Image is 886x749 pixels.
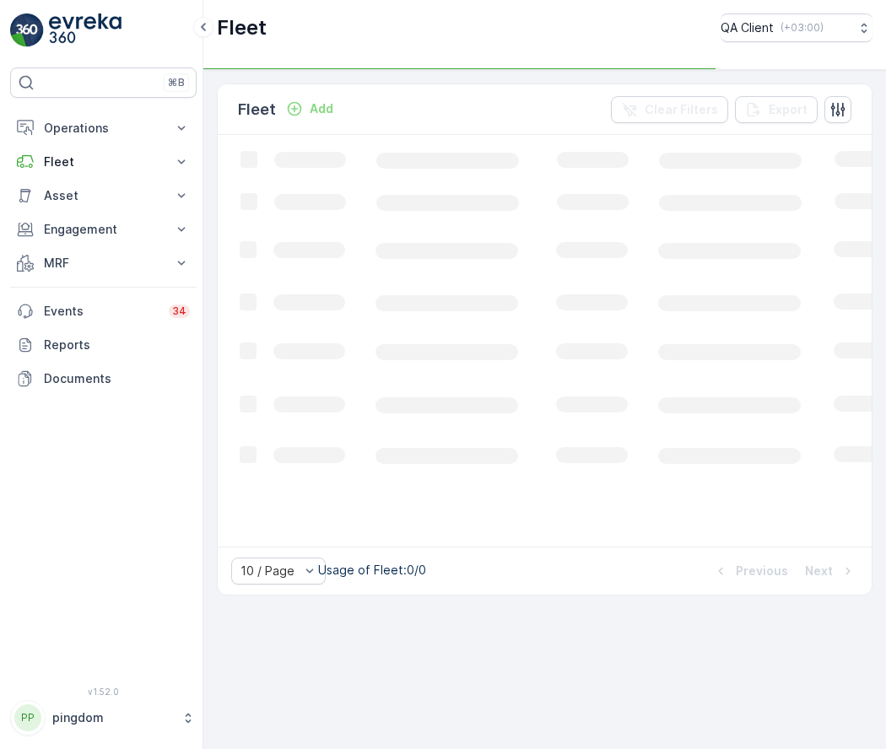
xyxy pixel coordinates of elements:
[803,561,858,581] button: Next
[14,704,41,731] div: PP
[10,294,197,328] a: Events34
[10,111,197,145] button: Operations
[645,101,718,118] p: Clear Filters
[310,100,333,117] p: Add
[168,76,185,89] p: ⌘B
[710,561,790,581] button: Previous
[44,255,163,272] p: MRF
[781,21,824,35] p: ( +03:00 )
[805,563,833,579] p: Next
[10,687,197,697] span: v 1.52.0
[172,304,186,318] p: 34
[721,13,872,42] button: QA Client(+03:00)
[217,14,267,41] p: Fleet
[10,145,197,179] button: Fleet
[44,120,163,137] p: Operations
[10,246,197,280] button: MRF
[44,337,190,353] p: Reports
[10,13,44,47] img: logo
[318,562,426,579] p: Usage of Fleet : 0/0
[735,96,818,123] button: Export
[279,99,340,119] button: Add
[769,101,808,118] p: Export
[44,370,190,387] p: Documents
[10,179,197,213] button: Asset
[10,700,197,736] button: PPpingdom
[10,213,197,246] button: Engagement
[10,362,197,396] a: Documents
[44,221,163,238] p: Engagement
[10,328,197,362] a: Reports
[44,303,159,320] p: Events
[736,563,788,579] p: Previous
[238,98,276,121] p: Fleet
[44,187,163,204] p: Asset
[44,154,163,170] p: Fleet
[611,96,728,123] button: Clear Filters
[52,709,173,726] p: pingdom
[49,13,122,47] img: logo_light-DOdMpM7g.png
[721,19,774,36] p: QA Client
